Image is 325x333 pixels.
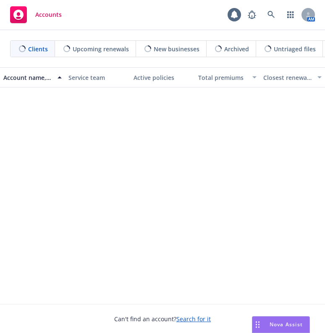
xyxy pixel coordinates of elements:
[7,3,65,26] a: Accounts
[252,317,263,333] div: Drag to move
[130,67,195,87] button: Active policies
[176,315,211,323] a: Search for it
[154,45,199,53] span: New businesses
[28,45,48,53] span: Clients
[282,6,299,23] a: Switch app
[114,314,211,323] span: Can't find an account?
[3,73,52,82] div: Account name, DBA
[198,73,247,82] div: Total premiums
[35,11,62,18] span: Accounts
[195,67,260,87] button: Total premiums
[224,45,249,53] span: Archived
[260,67,325,87] button: Closest renewal date
[274,45,316,53] span: Untriaged files
[68,73,127,82] div: Service team
[244,6,260,23] a: Report a Bug
[134,73,192,82] div: Active policies
[263,6,280,23] a: Search
[65,67,130,87] button: Service team
[252,316,310,333] button: Nova Assist
[270,321,303,328] span: Nova Assist
[263,73,312,82] div: Closest renewal date
[73,45,129,53] span: Upcoming renewals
